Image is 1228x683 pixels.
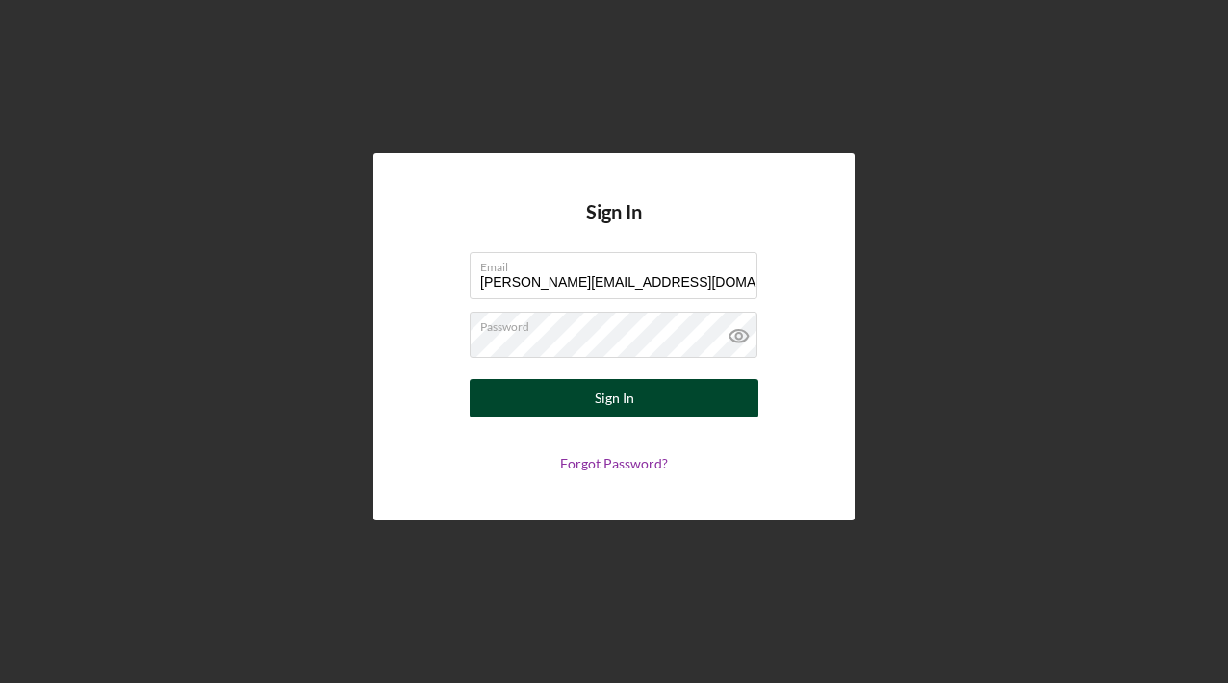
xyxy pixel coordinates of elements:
[480,253,757,274] label: Email
[470,379,758,417] button: Sign In
[595,379,634,417] div: Sign In
[560,455,668,471] a: Forgot Password?
[586,201,642,252] h4: Sign In
[480,313,757,334] label: Password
